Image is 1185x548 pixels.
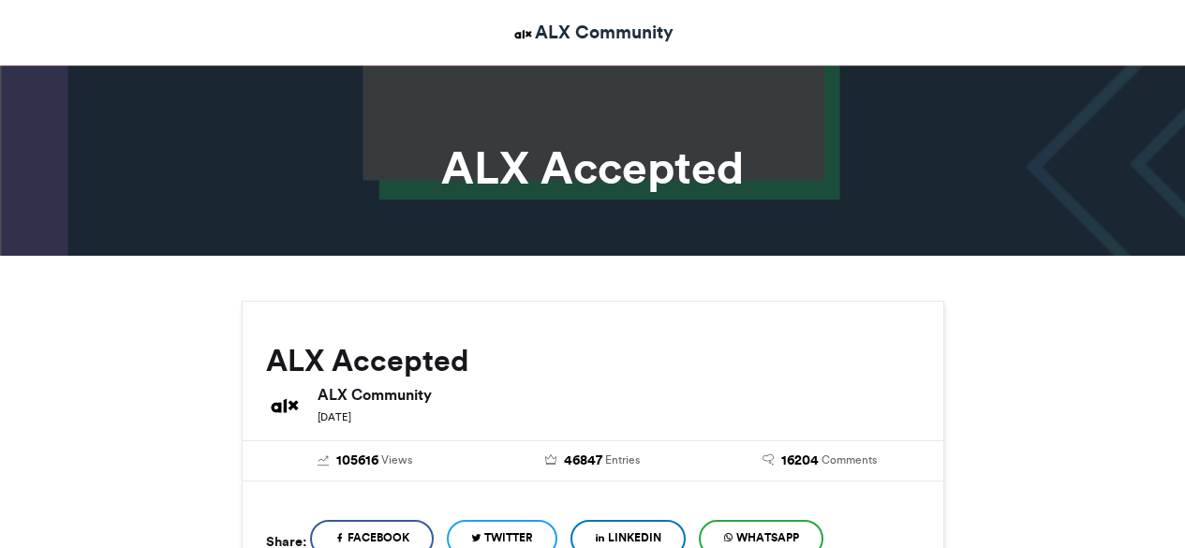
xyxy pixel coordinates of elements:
[605,452,640,468] span: Entries
[564,451,602,471] span: 46847
[336,451,378,471] span: 105616
[318,410,351,423] small: [DATE]
[511,19,674,46] a: ALX Community
[348,529,409,546] span: Facebook
[266,387,304,424] img: ALX Community
[511,22,535,46] img: ALX Community
[608,529,661,546] span: LinkedIn
[484,529,533,546] span: Twitter
[822,452,877,468] span: Comments
[318,387,920,402] h6: ALX Community
[266,344,920,378] h2: ALX Accepted
[73,145,1113,190] h1: ALX Accepted
[736,529,799,546] span: WhatsApp
[266,451,466,471] a: 105616 Views
[493,451,692,471] a: 46847 Entries
[781,451,819,471] span: 16204
[720,451,920,471] a: 16204 Comments
[381,452,412,468] span: Views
